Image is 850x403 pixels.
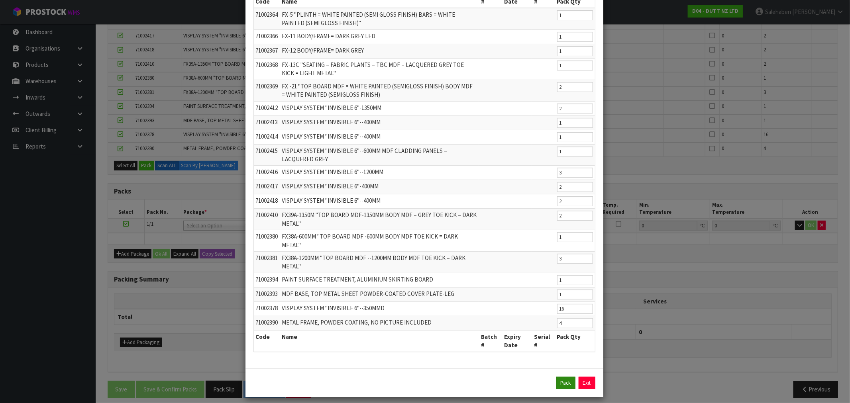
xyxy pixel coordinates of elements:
span: 71002415 [256,147,278,155]
span: 71002390 [256,319,278,326]
span: MDF BASE, TOP METAL SHEET POWDER-COATED COVER PLATE-LEG [282,290,455,297]
span: 71002381 [256,254,278,262]
span: METAL FRAME, POWDER COATING, NO PICTURE INCLUDED [282,319,432,326]
th: Serial # [532,330,555,351]
span: FX-12 BODY/FRAME= DARK GREY [282,47,364,54]
span: 71002367 [256,47,278,54]
th: Expiry Date [502,330,532,351]
th: Name [280,330,479,351]
span: FX -21 "TOP BOARD MDF = WHITE PAINTED (SEMIGLOSS FINISH) BODY MDF = WHITE PAINTED (SEMIGLOSS FINISH) [282,82,473,98]
span: FX-5 "PLINTH = WHITE PAINTED (SEMI GLOSS FINISH) BARS = WHITE PAINTED (SEMI GLOSS FINISH)" [282,11,455,27]
span: 71002412 [256,104,278,112]
span: VISPLAY SYSTEM "INVISIBLE 6"--600MM MDF CLADDING PANELS = LACQUERED GREY [282,147,448,163]
th: Pack Qty [555,330,595,351]
span: VISPLAY SYSTEM "INVISIBLE 6"--400MM [282,197,381,204]
span: 71002366 [256,32,278,40]
span: 71002369 [256,82,278,90]
span: FX-11 BODY/FRAME= DARK GREY LED [282,32,376,40]
th: Batch # [479,330,502,351]
span: 71002416 [256,168,278,176]
span: VISPLAY SYSTEM "INVISIBLE 6"--400MM [282,118,381,126]
span: 71002368 [256,61,278,68]
span: 71002393 [256,290,278,297]
span: VISPLAY SYSTEM "INVISIBLE 6"--400MM [282,133,381,140]
th: Code [254,330,280,351]
span: VISPLAY SYSTEM "INVISIBLE 6"--1200MM [282,168,384,176]
span: 71002364 [256,11,278,18]
span: FX38A-600MM "TOP BOARD MDF -600MM BODY MDF TOE KICK = DARK METAL" [282,233,458,248]
span: VISPLAY SYSTEM "INVISIBLE 6"--350MMD [282,304,385,312]
span: 71002417 [256,182,278,190]
span: 71002418 [256,197,278,204]
a: Exit [579,377,595,389]
button: Pack [556,377,575,389]
span: 71002394 [256,276,278,283]
span: 71002413 [256,118,278,126]
span: 71002410 [256,211,278,219]
span: 71002414 [256,133,278,140]
span: PAINT SURFACE TREATMENT, ALUMINIUM SKIRTING BOARD [282,276,434,283]
span: FX38A-1200MM "TOP BOARD MDF --1200MM BODY MDF TOE KICK = DARK METAL" [282,254,466,270]
span: VISPLAY SYSTEM "INVISIBLE 6"-400MM [282,182,379,190]
span: VISPLAY SYSTEM "INVISIBLE 6"-1350MM [282,104,382,112]
span: FX39A-1350M "TOP BOARD MDF-1350MM BODY MDF = GREY TOE KICK = DARK METAL" [282,211,477,227]
span: 71002380 [256,233,278,240]
span: 71002378 [256,304,278,312]
span: FX-13C "SEATING = FABRIC PLANTS = TBC MDF = LACQUERED GREY TOE KICK = LIGHT METAL" [282,61,464,77]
